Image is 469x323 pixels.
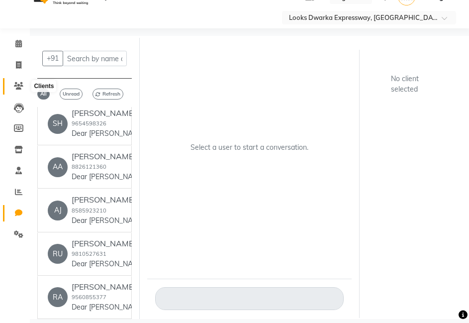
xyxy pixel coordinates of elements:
div: AA [48,157,68,177]
p: Dear [PERSON_NAME] thank you for going paperless , please click on the link below to view your in... [72,302,146,313]
span: Refresh [93,89,123,100]
small: 9654598326 [72,120,106,127]
div: AJ [48,201,68,220]
small: 9560855377 [72,294,106,301]
p: Select a user to start a conversation. [190,142,308,153]
div: RA [48,287,68,307]
p: Dear [PERSON_NAME] thank you for going paperless , please click on the link below to view your in... [72,128,146,139]
div: SH [48,114,68,134]
span: Unread [60,89,83,100]
p: Dear [PERSON_NAME] thank you for going paperless , please click on the link below to view your in... [72,172,146,182]
div: No client selected [391,74,438,95]
p: Dear [PERSON_NAME] thank you for going paperless , please click on the link below to view your in... [72,215,146,226]
div: RU [48,244,68,264]
small: 9810527631 [72,250,106,257]
h6: [PERSON_NAME] [72,282,146,292]
button: +91 [42,51,63,66]
div: Clients [31,80,56,92]
h6: [PERSON_NAME] [72,152,146,161]
h6: [PERSON_NAME] [72,239,146,248]
h6: [PERSON_NAME] [72,195,146,205]
small: 8826121360 [72,163,106,170]
p: Dear [PERSON_NAME] thank you for going paperless , please click on the link below to view your in... [72,259,146,269]
input: Search by name or phone number [63,51,127,66]
small: 8585923210 [72,207,106,214]
h6: [PERSON_NAME] K [72,108,146,118]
